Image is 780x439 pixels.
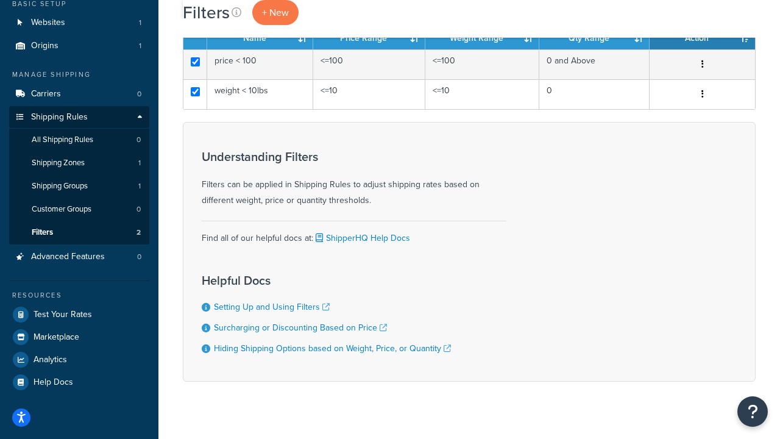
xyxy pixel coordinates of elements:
[9,83,149,105] a: Carriers 0
[9,349,149,371] a: Analytics
[34,377,73,388] span: Help Docs
[138,181,141,191] span: 1
[202,150,506,163] h3: Understanding Filters
[34,310,92,320] span: Test Your Rates
[313,79,425,109] td: <=10
[9,371,149,393] a: Help Docs
[9,221,149,244] li: Filters
[139,18,141,28] span: 1
[313,27,425,49] th: Price Range: activate to sort column ascending
[9,12,149,34] a: Websites 1
[34,332,79,343] span: Marketplace
[539,27,650,49] th: Qty Range: activate to sort column ascending
[207,79,313,109] td: weight < 10lbs
[139,41,141,51] span: 1
[202,274,451,287] h3: Helpful Docs
[9,129,149,151] li: All Shipping Rules
[137,89,141,99] span: 0
[313,49,425,79] td: <=100
[136,227,141,238] span: 2
[9,198,149,221] li: Customer Groups
[9,83,149,105] li: Carriers
[138,158,141,168] span: 1
[9,106,149,129] a: Shipping Rules
[214,321,387,334] a: Surcharging or Discounting Based on Price
[32,135,93,145] span: All Shipping Rules
[9,175,149,198] li: Shipping Groups
[136,135,141,145] span: 0
[9,35,149,57] a: Origins 1
[31,112,88,123] span: Shipping Rules
[34,355,67,365] span: Analytics
[9,152,149,174] li: Shipping Zones
[137,252,141,262] span: 0
[9,70,149,80] div: Manage Shipping
[9,152,149,174] a: Shipping Zones 1
[539,79,650,109] td: 0
[9,198,149,221] a: Customer Groups 0
[9,290,149,301] div: Resources
[9,246,149,268] a: Advanced Features 0
[313,232,410,244] a: ShipperHQ Help Docs
[214,342,451,355] a: Hiding Shipping Options based on Weight, Price, or Quantity
[136,204,141,215] span: 0
[183,1,230,24] h1: Filters
[9,304,149,326] a: Test Your Rates
[31,89,61,99] span: Carriers
[207,27,313,49] th: Name: activate to sort column ascending
[425,79,539,109] td: <=10
[9,221,149,244] a: Filters 2
[32,158,85,168] span: Shipping Zones
[32,181,88,191] span: Shipping Groups
[262,5,289,20] span: + New
[9,326,149,348] a: Marketplace
[539,49,650,79] td: 0 and Above
[425,49,539,79] td: <=100
[650,27,755,49] th: Action: activate to sort column ascending
[202,221,506,246] div: Find all of our helpful docs at:
[32,204,91,215] span: Customer Groups
[9,106,149,245] li: Shipping Rules
[9,246,149,268] li: Advanced Features
[31,252,105,262] span: Advanced Features
[214,301,330,313] a: Setting Up and Using Filters
[9,129,149,151] a: All Shipping Rules 0
[425,27,539,49] th: Weight Range: activate to sort column ascending
[31,18,65,28] span: Websites
[31,41,58,51] span: Origins
[32,227,53,238] span: Filters
[202,150,506,209] div: Filters can be applied in Shipping Rules to adjust shipping rates based on different weight, pric...
[9,175,149,198] a: Shipping Groups 1
[9,35,149,57] li: Origins
[207,49,313,79] td: price < 100
[737,396,768,427] button: Open Resource Center
[9,12,149,34] li: Websites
